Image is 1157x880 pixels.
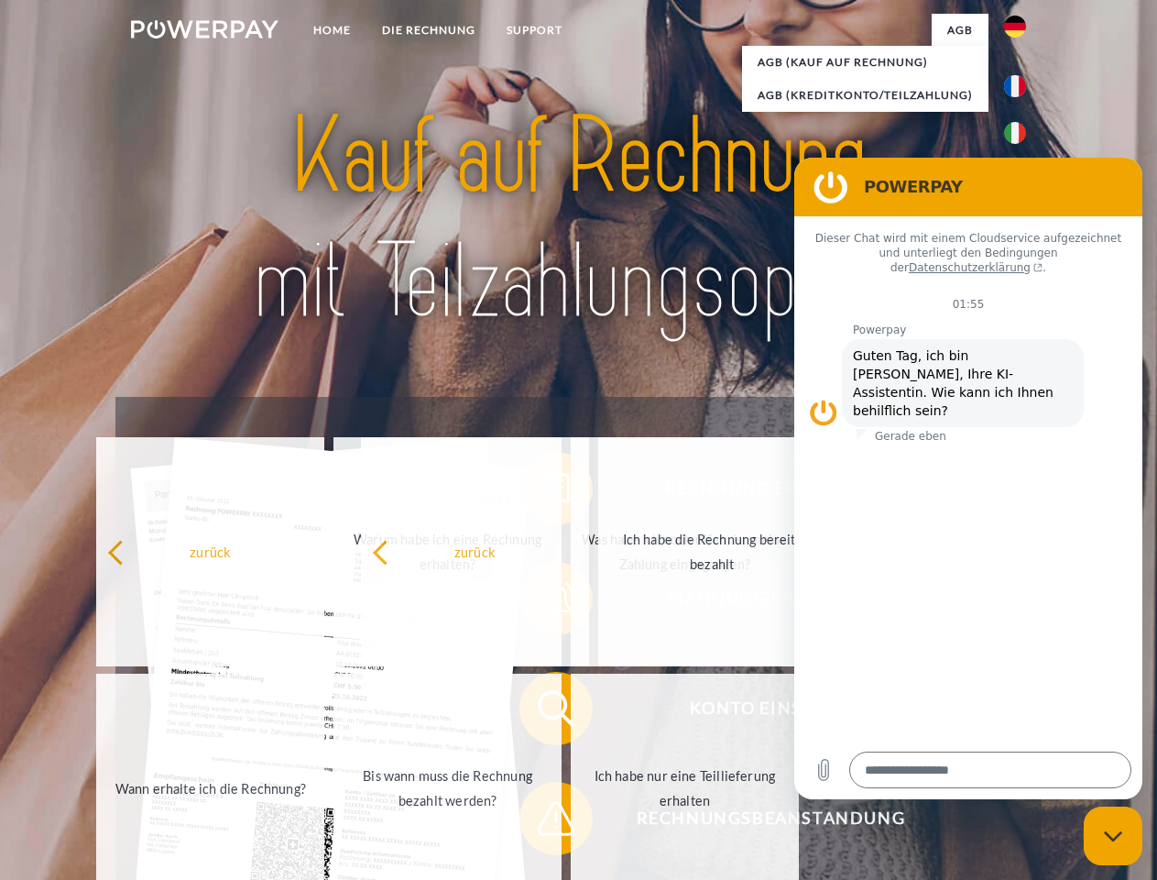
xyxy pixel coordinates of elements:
div: Wann erhalte ich die Rechnung? [107,775,313,800]
div: Bis wann muss die Rechnung bezahlt werden? [344,764,551,813]
iframe: Messaging-Fenster [794,158,1142,799]
a: SUPPORT [491,14,578,47]
img: logo-powerpay-white.svg [131,20,278,38]
div: Ich habe nur eine Teillieferung erhalten [582,764,788,813]
a: AGB (Kauf auf Rechnung) [742,46,988,79]
img: fr [1004,75,1026,97]
img: de [1004,16,1026,38]
img: it [1004,122,1026,144]
img: title-powerpay_de.svg [175,88,982,351]
a: agb [932,14,988,47]
div: zurück [107,539,313,564]
div: zurück [372,539,578,564]
a: DIE RECHNUNG [366,14,491,47]
a: Home [298,14,366,47]
div: Ich habe die Rechnung bereits bezahlt [609,527,815,577]
a: AGB (Kreditkonto/Teilzahlung) [742,79,988,112]
iframe: Schaltfläche zum Öffnen des Messaging-Fensters; Konversation läuft [1084,807,1142,865]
